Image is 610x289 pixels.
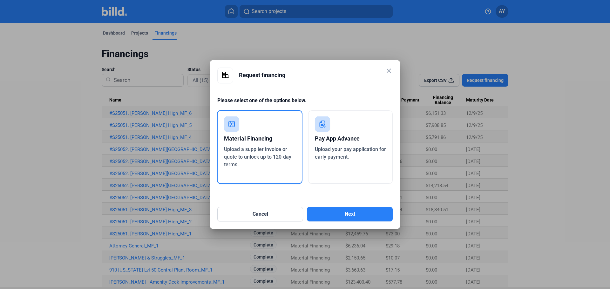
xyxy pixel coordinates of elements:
mat-icon: close [385,67,393,75]
span: Upload your pay application for early payment. [315,146,386,160]
button: Next [307,207,393,221]
div: Pay App Advance [315,132,386,146]
span: Upload a supplier invoice or quote to unlock up to 120-day terms. [224,146,291,167]
div: Request financing [239,68,393,83]
div: Please select one of the options below. [217,97,393,110]
button: Cancel [217,207,303,221]
div: Material Financing [224,132,295,146]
